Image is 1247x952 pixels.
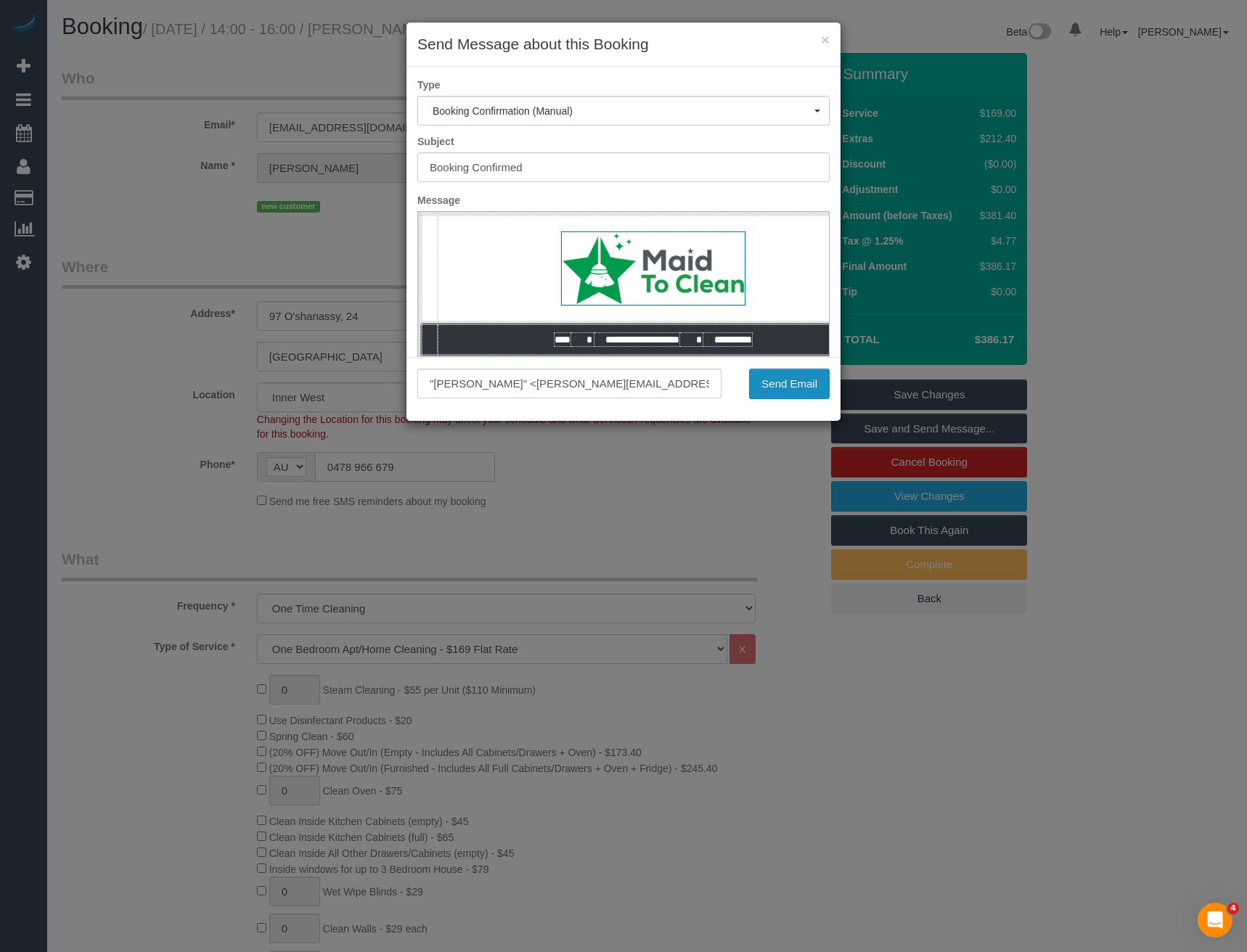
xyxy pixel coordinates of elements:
h3: Send Message about this Booking [417,33,830,55]
button: Send Email [749,369,830,399]
button: Booking Confirmation (Manual) [417,96,830,126]
span: 4 [1227,903,1239,914]
label: Subject [406,134,841,149]
iframe: Rich Text Editor, editor1 [418,212,829,438]
button: × [821,32,830,47]
input: Subject [417,152,830,182]
label: Type [406,78,841,92]
iframe: Intercom live chat [1198,903,1232,937]
span: Booking Confirmation (Manual) [433,105,814,117]
label: Message [406,193,841,208]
